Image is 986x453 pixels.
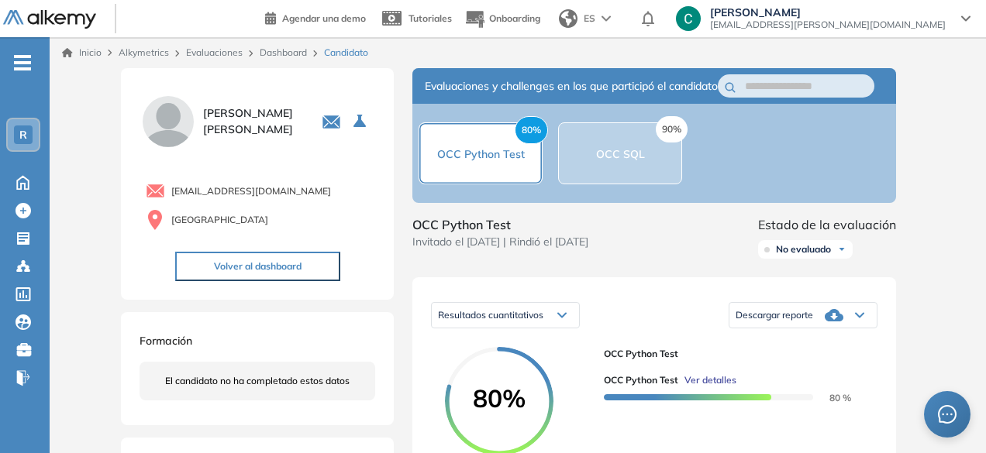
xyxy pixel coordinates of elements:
[604,347,865,361] span: OCC Python Test
[489,12,540,24] span: Onboarding
[811,392,851,403] span: 80 %
[171,184,331,198] span: [EMAIL_ADDRESS][DOMAIN_NAME]
[602,15,611,22] img: arrow
[412,234,588,250] span: Invitado el [DATE] | Rindió el [DATE]
[140,93,197,150] img: PROFILE_MENU_LOGO_USER
[425,78,718,94] span: Evaluaciones y challenges en los que participó el candidato
[409,12,452,24] span: Tutoriales
[438,309,543,321] span: Resultados cuantitativos
[62,46,102,60] a: Inicio
[684,373,736,387] span: Ver detalles
[584,12,595,26] span: ES
[265,8,366,26] a: Agendar una demo
[596,147,645,161] span: OCC SQL
[437,147,525,161] span: OCC Python Test
[165,374,350,388] span: El candidato no ha completado estos datos
[140,334,192,348] span: Formación
[515,116,548,144] span: 80%
[171,213,268,227] span: [GEOGRAPHIC_DATA]
[938,405,957,424] span: message
[282,12,366,24] span: Agendar una demo
[119,46,169,58] span: Alkymetrics
[3,10,96,29] img: Logo
[445,386,553,410] span: 80%
[175,252,340,281] button: Volver al dashboard
[347,108,375,136] button: Seleccione la evaluación activa
[736,309,813,321] span: Descargar reporte
[324,46,368,60] span: Candidato
[19,129,27,141] span: R
[260,46,307,58] a: Dashboard
[559,9,577,28] img: world
[678,373,736,387] button: Ver detalles
[412,215,588,234] span: OCC Python Test
[758,215,896,234] span: Estado de la evaluación
[710,19,946,31] span: [EMAIL_ADDRESS][PERSON_NAME][DOMAIN_NAME]
[464,2,540,36] button: Onboarding
[710,6,946,19] span: [PERSON_NAME]
[14,61,31,64] i: -
[604,373,678,387] span: OCC Python Test
[837,245,846,254] img: Ícono de flecha
[203,105,303,138] span: [PERSON_NAME] [PERSON_NAME]
[776,243,831,256] span: No evaluado
[656,116,688,142] span: 90%
[186,46,243,58] a: Evaluaciones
